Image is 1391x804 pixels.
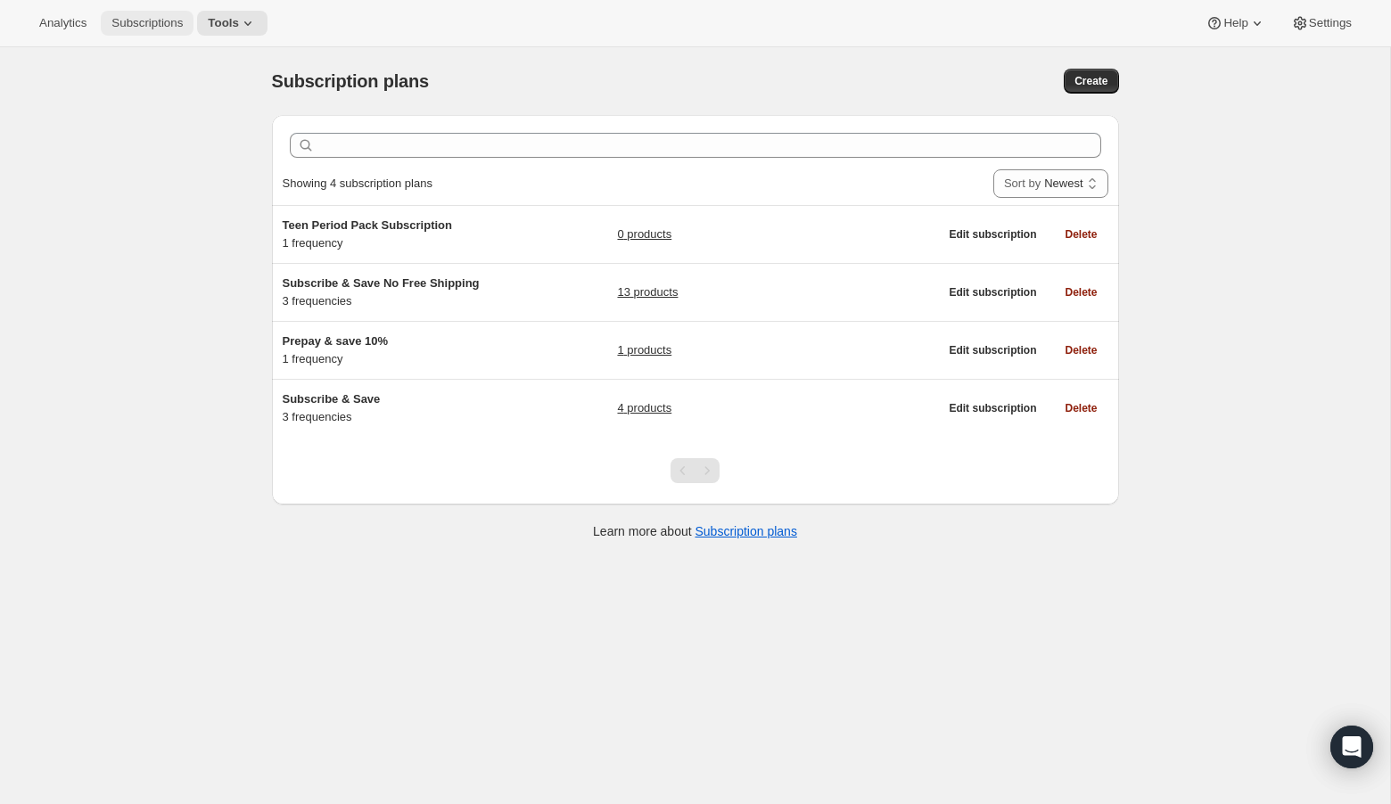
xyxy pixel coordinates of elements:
button: Analytics [29,11,97,36]
div: 1 frequency [283,217,506,252]
button: Help [1195,11,1276,36]
div: 3 frequencies [283,390,506,426]
span: Edit subscription [949,343,1036,357]
button: Edit subscription [938,222,1047,247]
span: Help [1223,16,1247,30]
span: Showing 4 subscription plans [283,176,432,190]
button: Settings [1280,11,1362,36]
span: Teen Period Pack Subscription [283,218,452,232]
button: Edit subscription [938,338,1047,363]
span: Subscription plans [272,71,429,91]
span: Prepay & save 10% [283,334,389,348]
nav: Pagination [671,458,720,483]
span: Delete [1065,285,1097,299]
span: Tools [208,16,239,30]
button: Delete [1054,338,1107,363]
button: Create [1064,69,1118,94]
a: 1 products [617,341,671,359]
button: Edit subscription [938,280,1047,305]
p: Learn more about [593,522,797,540]
button: Edit subscription [938,396,1047,421]
div: 3 frequencies [283,275,506,310]
span: Delete [1065,343,1097,357]
button: Delete [1054,222,1107,247]
div: 1 frequency [283,332,506,368]
span: Edit subscription [949,401,1036,415]
button: Tools [197,11,267,36]
button: Subscriptions [101,11,193,36]
a: 13 products [617,283,678,301]
span: Subscribe & Save No Free Shipping [283,276,480,290]
span: Settings [1309,16,1352,30]
span: Subscribe & Save [283,392,381,406]
span: Edit subscription [949,285,1036,299]
span: Edit subscription [949,227,1036,242]
span: Subscriptions [111,16,183,30]
span: Create [1074,74,1107,88]
span: Delete [1065,401,1097,415]
span: Analytics [39,16,86,30]
a: Subscription plans [695,524,797,538]
span: Delete [1065,227,1097,242]
button: Delete [1054,280,1107,305]
a: 4 products [617,399,671,417]
div: Open Intercom Messenger [1330,726,1373,768]
button: Delete [1054,396,1107,421]
a: 0 products [617,226,671,243]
